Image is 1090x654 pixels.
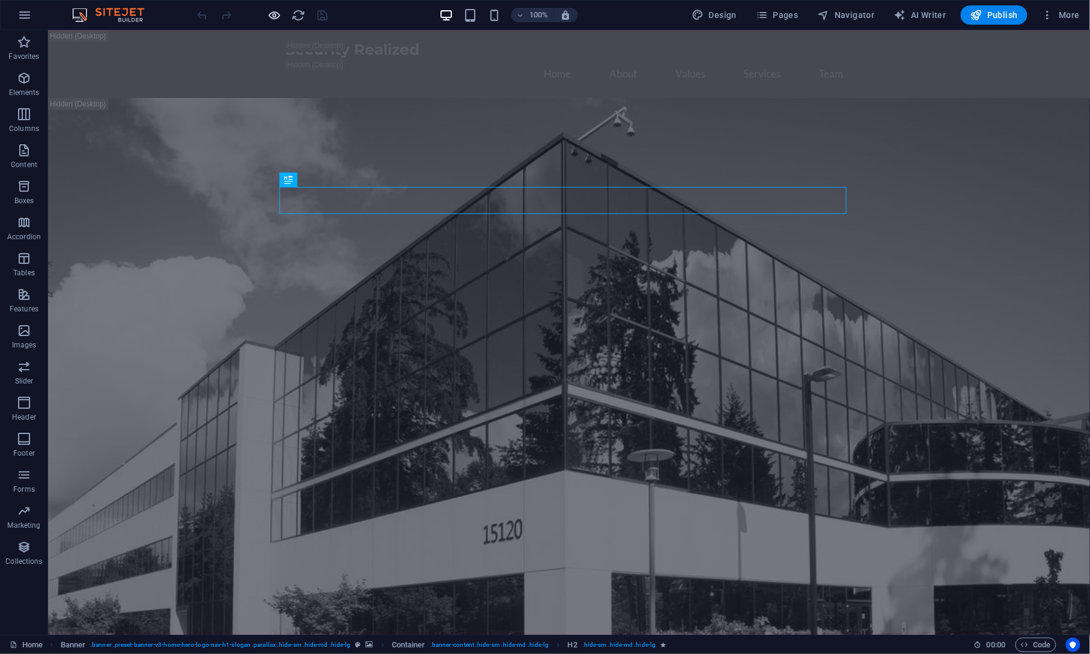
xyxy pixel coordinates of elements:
[5,557,42,566] p: Collections
[1037,5,1085,25] button: More
[1015,638,1056,652] button: Code
[889,5,951,25] button: AI Writer
[90,638,350,652] span: . banner .preset-banner-v3-home-hero-logo-nav-h1-slogan .parallax .hide-sm .hide-md .hide-lg
[292,8,306,22] i: Reload page
[1021,638,1051,652] span: Code
[974,638,1006,652] h6: Session time
[970,9,1018,21] span: Publish
[12,412,36,422] p: Header
[291,8,306,22] button: reload
[9,124,39,133] p: Columns
[61,638,86,652] span: Click to select. Double-click to edit
[430,638,549,652] span: . banner-content .hide-sm .hide-md .hide-lg
[11,160,37,170] p: Content
[267,8,282,22] button: Click here to leave preview mode and continue editing
[69,8,159,22] img: Editor Logo
[14,196,34,206] p: Boxes
[1042,9,1080,21] span: More
[15,376,34,386] p: Slider
[894,9,946,21] span: AI Writer
[568,638,577,652] span: Click to select. Double-click to edit
[561,10,571,20] i: On resize automatically adjust zoom level to fit chosen device.
[511,8,554,22] button: 100%
[392,638,425,652] span: Click to select. Double-click to edit
[660,641,666,648] i: Element contains an animation
[10,638,43,652] a: Click to cancel selection. Double-click to open Pages
[7,521,40,530] p: Marketing
[61,638,666,652] nav: breadcrumb
[13,268,35,278] p: Tables
[961,5,1028,25] button: Publish
[987,638,1005,652] span: 00 00
[529,8,549,22] h6: 100%
[10,304,38,314] p: Features
[692,9,737,21] span: Design
[356,641,361,648] i: This element is a customizable preset
[8,52,39,61] p: Favorites
[813,5,880,25] button: Navigator
[582,638,656,652] span: . hide-sm .hide-md .hide-lg
[366,641,373,648] i: This element contains a background
[7,232,41,242] p: Accordion
[756,9,798,21] span: Pages
[687,5,742,25] button: Design
[13,484,35,494] p: Forms
[687,5,742,25] div: Design (Ctrl+Alt+Y)
[818,9,875,21] span: Navigator
[12,340,37,350] p: Images
[9,88,40,97] p: Elements
[1066,638,1080,652] button: Usercentrics
[13,448,35,458] p: Footer
[995,640,997,649] span: :
[751,5,803,25] button: Pages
